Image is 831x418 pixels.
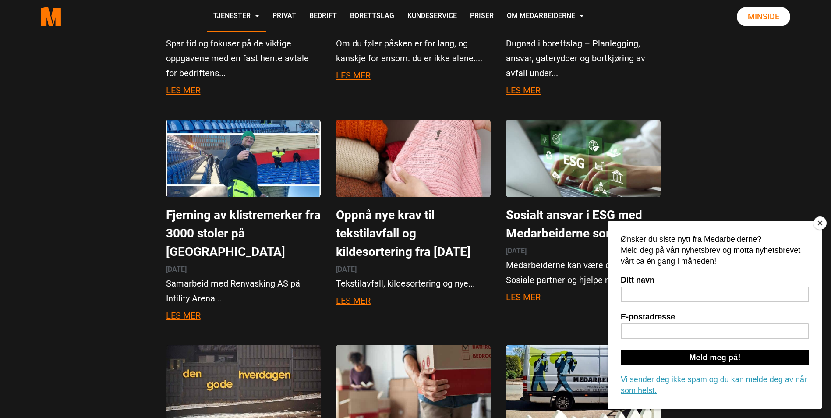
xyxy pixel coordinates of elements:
img: kaste-tekstiler-riktig-2025 [336,120,491,197]
p: Om du føler påsken er for lang, og kanskje for ensom: du er ikke alene.... [336,36,491,66]
a: Borettslag [343,1,401,32]
img: ESG-strategi [506,120,661,197]
a: Les mer om Oppnå nye krav til tekstilavfall og kildesortering fra Januar 2025 button [336,295,371,306]
a: Priser [463,1,500,32]
a: Les mer om Fjerning av klistremerker fra 3000 stoler på Intility Arena button [166,310,201,321]
a: Les mer om Fjerning av klistremerker fra 3000 stoler på Intility Arena featured image [166,152,321,163]
span: [DATE] [166,25,187,33]
p: Ønsker du siste nytt fra Medarbeiderne? [13,13,202,24]
button: Close [813,216,827,230]
a: Les mer om Hjelp med tunge løft i en tung tid: Dødsbo featured image [336,378,491,388]
span: [DATE] [166,265,187,273]
a: Minside [737,7,790,26]
p: Tekstilavfall, kildesortering og nye... [336,276,491,291]
input: Meld meg på! [13,129,202,145]
img: Medarbeiderne Oppdrag [166,120,321,197]
a: Privat [266,1,303,32]
a: Bedrift [303,1,343,32]
p: Meld deg på vårt nyhetsbrev og motta nyhetsbrevet vårt ca én gang i måneden! [13,24,202,46]
a: Om Medarbeiderne [500,1,591,32]
a: Les mer om Oppnå nye krav til tekstilavfall og kildesortering fra Januar 2025 main title [336,208,470,259]
span: [DATE] [506,25,527,33]
span: Ønsker du nyheter fra Medarbeiderne? [10,11,219,24]
a: Les mer om Sosialt ansvar i ESG med Medarbeiderne som partner button [506,292,541,302]
span: [DATE] [506,247,527,255]
a: Les mer om Oppnå nye krav til tekstilavfall og kildesortering fra Januar 2025 featured image [336,152,491,163]
a: Les mer om Sosialt ansvar i ESG med Medarbeiderne som partner main title [506,208,660,241]
p: Samarbeid med Renvasking AS på Intility Arena.... [166,276,321,306]
a: Tjenester [207,1,266,32]
a: Les mer om 9 flyttetips for en enklere flytteprosess featured image [506,378,661,388]
a: Les mer om Nytt år, nye muligheter og ikke minst: den gode hverdagen! featured image [166,378,321,388]
a: Les mer om Fjerning av klistremerker fra 3000 stoler på Intility Arena main title [166,208,321,259]
a: Les mer om Påsken “Jeg føler meg heldig som skal jobbe de tre neste dagene” button [336,70,371,81]
p: Medarbeiderne kan være din bedrifts Sosiale partner og hjelpe med S i ESG... [506,258,661,287]
label: Ditt navn [13,55,202,66]
a: Les mer om Tid for Vår dugnad i borettslaget? Dette må dere vite button [506,85,541,96]
a: Les mer om Kjøre bort søppel: 3 fordeler med fast henteavtale for bedriften button [166,85,201,96]
p: Spar tid og fokuser på de viktige oppgavene med en fast hente avtale for bedriftens... [166,36,321,81]
a: Vi sender deg ikke spam og du kan melde deg av når som helst. [13,154,199,174]
button: [PERSON_NAME] meg på nyhetsbrev! [10,34,821,50]
span: [DATE] [336,265,357,273]
p: Dugnad i borettslag – Planlegging, ansvar, gaterydder og bortkjøring av avfall under... [506,36,661,81]
label: E-postadresse [13,92,202,103]
span: [DATE] [336,25,357,33]
a: Kundeservice [401,1,463,32]
a: Les mer om Sosialt ansvar i ESG med Medarbeiderne som partner featured image [506,152,661,163]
